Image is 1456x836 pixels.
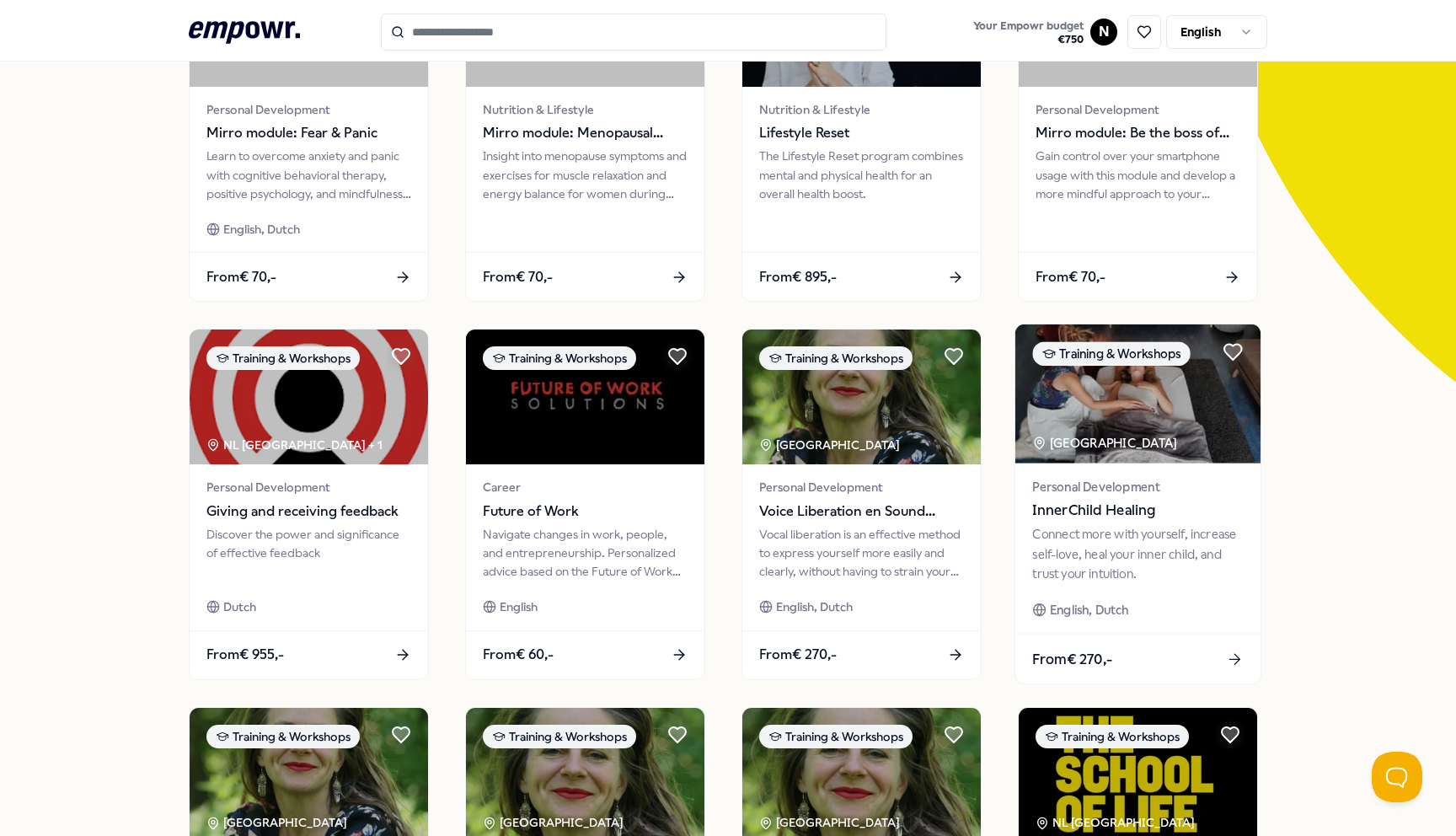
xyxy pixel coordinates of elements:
[466,330,704,464] img: package image
[1036,100,1240,119] span: Personal Development
[483,644,554,666] span: From € 60,-
[759,725,913,748] div: Training & Workshops
[206,478,411,496] span: Personal Development
[1014,324,1262,685] a: package imageTraining & Workshops[GEOGRAPHIC_DATA] Personal DevelopmentInnerChild HealingConnect ...
[483,478,688,496] span: Career
[1036,122,1240,144] span: Mirro module: Be the boss of your smartphone
[206,147,411,203] div: Learn to overcome anxiety and panic with cognitive behavioral therapy, positive psychology, and m...
[483,525,688,581] div: Navigate changes in work, people, and entrepreneurship. Personalized advice based on the Future o...
[1036,147,1240,203] div: Gain control over your smartphone usage with this module and develop a more mindful approach to y...
[973,33,1084,46] span: € 750
[483,813,626,832] div: [GEOGRAPHIC_DATA]
[1050,601,1129,620] span: English, Dutch
[381,13,886,51] input: Search for products, categories or subcategories
[223,598,256,616] span: Dutch
[483,501,688,522] span: Future of Work
[189,329,429,679] a: package imageTraining & WorkshopsNL [GEOGRAPHIC_DATA] + 1Personal DevelopmentGiving and receiving...
[500,598,538,616] span: English
[190,330,428,464] img: package image
[206,501,411,522] span: Giving and receiving feedback
[206,346,360,370] div: Training & Workshops
[759,266,837,288] span: From € 895,-
[1090,19,1117,46] button: N
[759,501,964,522] span: Voice Liberation en Sound Healing
[483,147,688,203] div: Insight into menopause symptoms and exercises for muscle relaxation and energy balance for women ...
[741,329,982,679] a: package imageTraining & Workshops[GEOGRAPHIC_DATA] Personal DevelopmentVoice Liberation en Sound ...
[1032,342,1190,367] div: Training & Workshops
[759,346,913,370] div: Training & Workshops
[206,644,284,666] span: From € 955,-
[206,100,411,119] span: Personal Development
[206,266,276,288] span: From € 70,-
[1032,434,1180,453] div: [GEOGRAPHIC_DATA]
[742,330,981,464] img: package image
[1036,813,1197,832] div: NL [GEOGRAPHIC_DATA]
[776,598,853,616] span: English, Dutch
[759,525,964,581] div: Vocal liberation is an effective method to express yourself more easily and clearly, without havi...
[206,725,360,748] div: Training & Workshops
[206,436,383,454] div: NL [GEOGRAPHIC_DATA] + 1
[759,147,964,203] div: The Lifestyle Reset program combines mental and physical health for an overall health boost.
[759,436,902,454] div: [GEOGRAPHIC_DATA]
[973,19,1084,33] span: Your Empowr budget
[483,346,636,370] div: Training & Workshops
[970,16,1087,50] button: Your Empowr budget€750
[206,525,411,581] div: Discover the power and significance of effective feedback
[1032,648,1112,670] span: From € 270,-
[1015,324,1261,464] img: package image
[1372,752,1422,802] iframe: Help Scout Beacon - Open
[483,122,688,144] span: Mirro module: Menopausal complaints
[1032,477,1243,496] span: Personal Development
[759,122,964,144] span: Lifestyle Reset
[1032,500,1243,522] span: InnerChild Healing
[1032,525,1243,583] div: Connect more with yourself, increase self-love, heal your inner child, and trust your intuition.
[966,14,1090,50] a: Your Empowr budget€750
[223,220,300,238] span: English, Dutch
[759,100,964,119] span: Nutrition & Lifestyle
[465,329,705,679] a: package imageTraining & WorkshopsCareerFuture of WorkNavigate changes in work, people, and entrep...
[206,813,350,832] div: [GEOGRAPHIC_DATA]
[759,644,837,666] span: From € 270,-
[483,100,688,119] span: Nutrition & Lifestyle
[483,725,636,748] div: Training & Workshops
[759,478,964,496] span: Personal Development
[483,266,553,288] span: From € 70,-
[1036,725,1189,748] div: Training & Workshops
[206,122,411,144] span: Mirro module: Fear & Panic
[759,813,902,832] div: [GEOGRAPHIC_DATA]
[1036,266,1105,288] span: From € 70,-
